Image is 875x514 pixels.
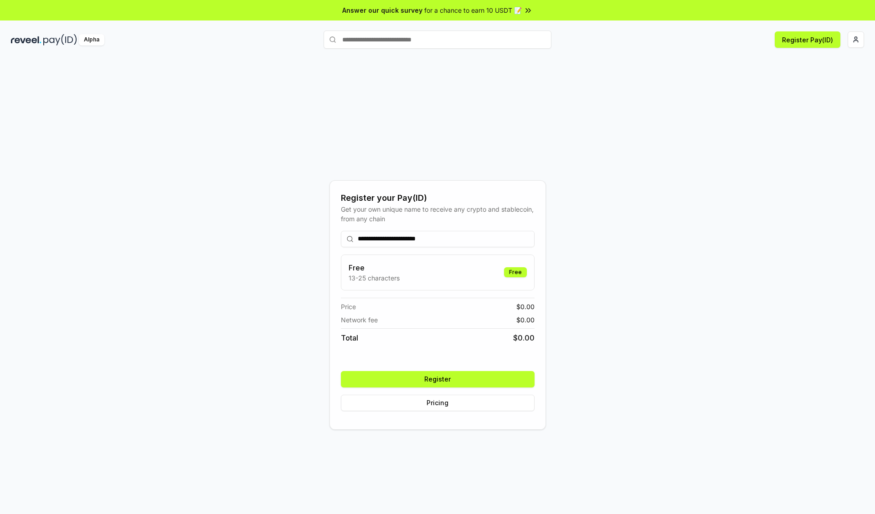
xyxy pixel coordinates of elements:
[341,315,378,325] span: Network fee
[11,34,41,46] img: reveel_dark
[775,31,840,48] button: Register Pay(ID)
[79,34,104,46] div: Alpha
[43,34,77,46] img: pay_id
[504,267,527,277] div: Free
[342,5,422,15] span: Answer our quick survey
[349,262,400,273] h3: Free
[516,302,535,311] span: $ 0.00
[424,5,522,15] span: for a chance to earn 10 USDT 📝
[341,371,535,387] button: Register
[516,315,535,325] span: $ 0.00
[341,204,535,224] div: Get your own unique name to receive any crypto and stablecoin, from any chain
[341,192,535,204] div: Register your Pay(ID)
[349,273,400,283] p: 13-25 characters
[341,302,356,311] span: Price
[341,395,535,411] button: Pricing
[341,332,358,343] span: Total
[513,332,535,343] span: $ 0.00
